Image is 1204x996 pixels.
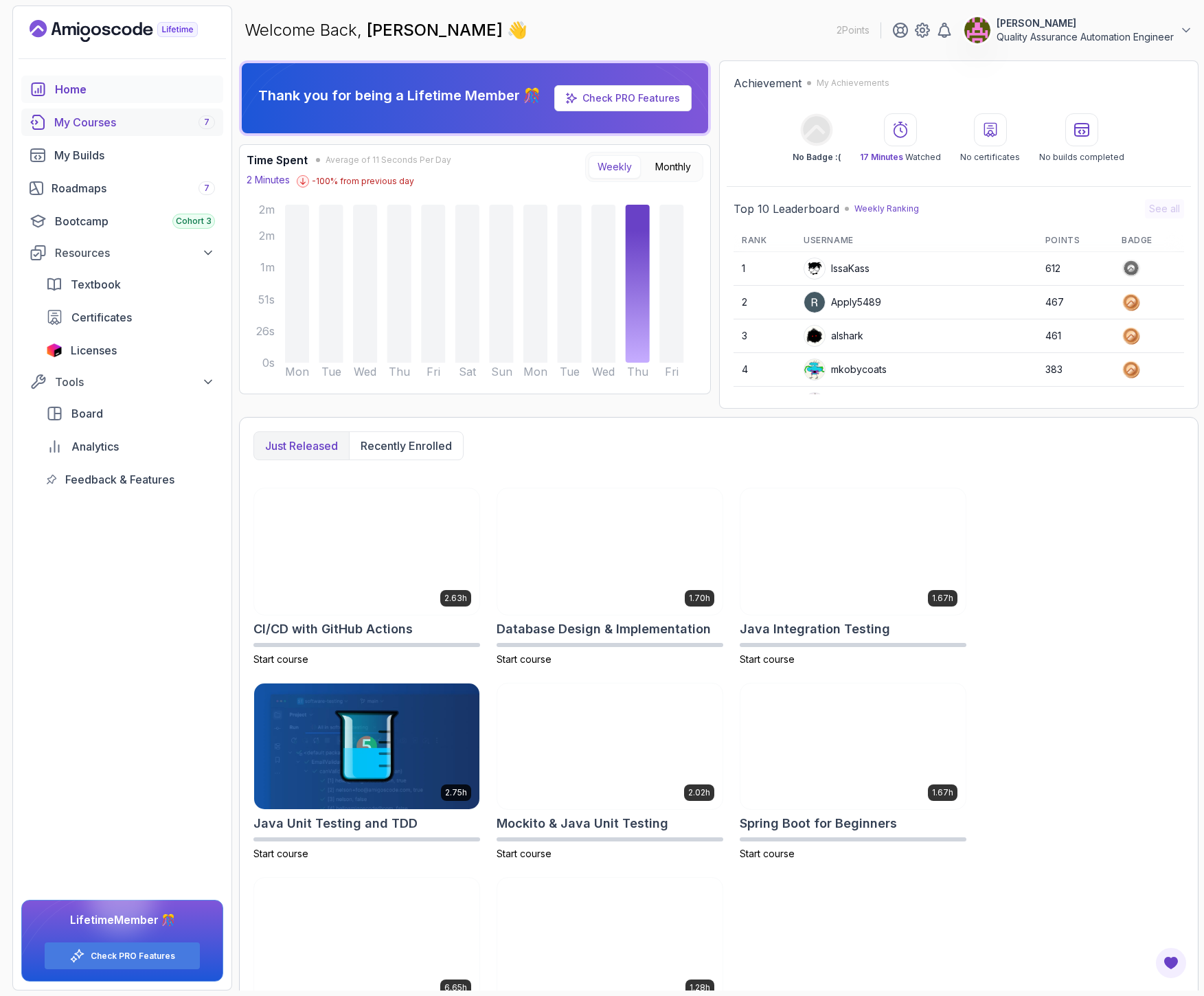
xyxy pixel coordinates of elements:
span: Start course [740,848,795,859]
h2: Top 10 Leaderboard [734,201,839,217]
tspan: Wed [354,365,376,378]
span: Analytics [71,438,119,455]
td: 4 [734,353,795,387]
span: Textbook [71,276,121,293]
img: user profile image [964,17,990,43]
td: 358 [1037,387,1113,420]
a: Check PRO Features [554,85,692,111]
button: See all [1145,199,1184,218]
p: Recently enrolled [361,438,452,454]
span: Start course [497,848,552,859]
a: builds [21,142,223,169]
p: 2.75h [445,787,467,798]
th: Rank [734,229,795,252]
tspan: Wed [592,365,615,378]
td: 2 [734,286,795,319]
p: Thank you for being a Lifetime Member 🎊 [258,86,541,105]
a: Check PRO Features [582,92,680,104]
p: -100 % from previous day [312,176,414,187]
p: Weekly Ranking [854,203,919,214]
img: user profile image [804,292,825,313]
p: My Achievements [817,78,889,89]
tspan: 2m [259,229,275,242]
a: analytics [38,433,223,460]
div: Tools [55,374,215,390]
p: No builds completed [1039,152,1124,163]
img: default monster avatar [804,359,825,380]
span: Certificates [71,309,132,326]
tspan: 26s [256,325,275,338]
p: [PERSON_NAME] [997,16,1174,30]
a: courses [21,109,223,136]
td: 1 [734,252,795,286]
a: CI/CD with GitHub Actions card2.63hCI/CD with GitHub ActionsStart course [253,488,480,666]
button: Check PRO Features [44,942,201,970]
span: Board [71,405,103,422]
a: Java Unit Testing and TDD card2.75hJava Unit Testing and TDDStart course [253,683,480,861]
span: Start course [253,653,308,665]
p: Quality Assurance Automation Engineer [997,30,1174,44]
div: Resources [55,245,215,261]
span: Cohort 3 [176,216,212,227]
a: Database Design & Implementation card1.70hDatabase Design & ImplementationStart course [497,488,723,666]
td: 467 [1037,286,1113,319]
div: My Builds [54,147,215,163]
span: [PERSON_NAME] [367,20,507,40]
p: 2 Minutes [247,173,290,187]
tspan: Tue [321,365,341,378]
img: Database Design & Implementation card [497,488,723,615]
span: 17 Minutes [860,152,903,162]
td: 612 [1037,252,1113,286]
a: Java Integration Testing card1.67hJava Integration TestingStart course [740,488,966,666]
p: 6.65h [444,982,467,993]
button: Weekly [589,155,641,179]
a: Mockito & Java Unit Testing card2.02hMockito & Java Unit TestingStart course [497,683,723,861]
img: Java Integration Testing card [740,488,966,615]
th: Badge [1113,229,1184,252]
button: Just released [254,432,349,460]
p: 2 Points [837,23,870,37]
img: CI/CD with GitHub Actions card [254,488,479,615]
h2: CI/CD with GitHub Actions [253,620,413,639]
span: Start course [497,653,552,665]
div: Roadmaps [52,180,215,196]
tspan: Fri [427,365,440,378]
img: user profile image [804,258,825,279]
h2: Java Unit Testing and TDD [253,814,418,833]
a: board [38,400,223,427]
a: Landing page [30,20,229,42]
a: textbook [38,271,223,298]
div: IssaKass [804,258,870,280]
span: Licenses [71,342,117,359]
div: My Courses [54,114,215,131]
div: Apply5489 [804,291,881,313]
a: home [21,76,223,103]
tspan: Fri [665,365,679,378]
button: Tools [21,370,223,394]
div: Bootcamp [55,213,215,229]
p: No Badge :( [793,152,841,163]
p: 1.28h [690,982,710,993]
button: Open Feedback Button [1155,947,1188,980]
span: 7 [204,183,209,194]
td: 5 [734,387,795,420]
th: Points [1037,229,1113,252]
div: Home [55,81,215,98]
span: Start course [740,653,795,665]
span: 👋 [504,16,532,44]
tspan: 0s [262,356,275,370]
h2: Database Design & Implementation [497,620,711,639]
span: Average of 11 Seconds Per Day [326,155,451,166]
button: Resources [21,240,223,265]
h2: Java Integration Testing [740,620,890,639]
button: user profile image[PERSON_NAME]Quality Assurance Automation Engineer [964,16,1193,44]
p: No certificates [960,152,1020,163]
td: 383 [1037,353,1113,387]
tspan: Sat [459,365,477,378]
a: licenses [38,337,223,364]
p: 2.63h [444,593,467,604]
img: jetbrains icon [46,343,63,357]
span: 7 [204,117,209,128]
tspan: Thu [627,365,648,378]
p: 1.70h [689,593,710,604]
